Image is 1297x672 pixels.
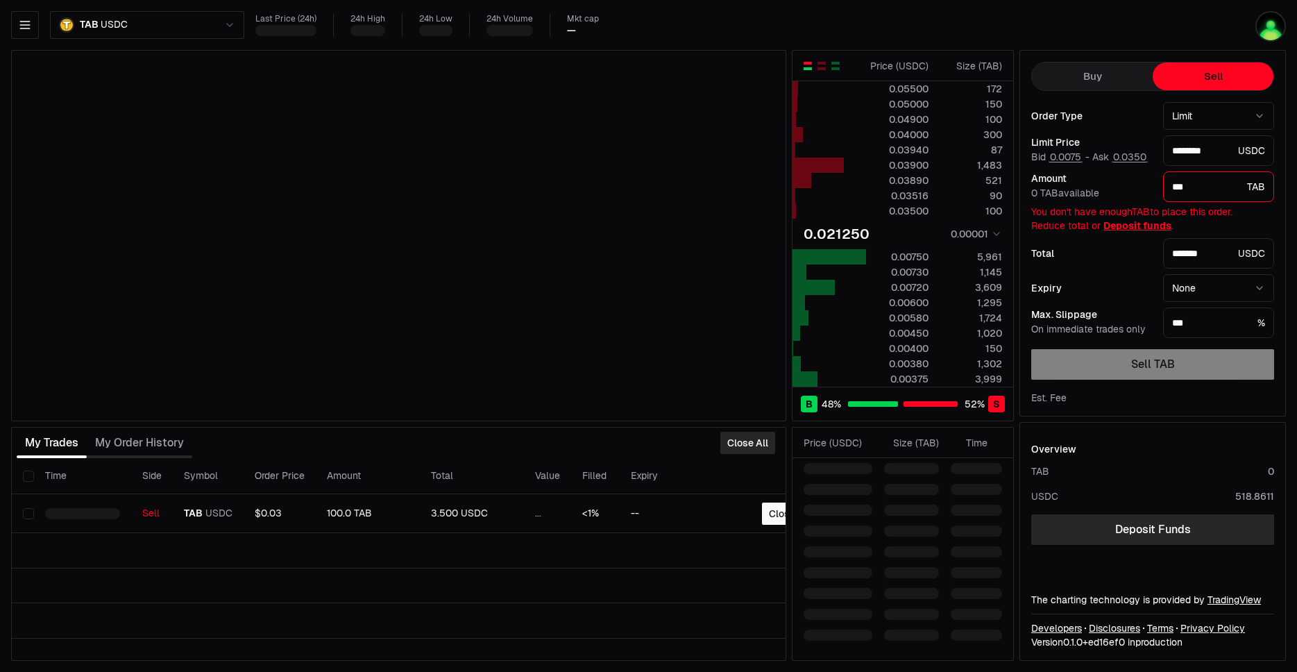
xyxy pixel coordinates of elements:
div: <1% [582,507,609,520]
div: Last Price (24h) [255,14,316,24]
div: Expiry [1031,283,1152,293]
span: Bid - [1031,151,1090,164]
button: None [1163,274,1274,302]
div: 0.05500 [867,82,929,96]
div: 24h Low [419,14,452,24]
div: 0.03890 [867,174,929,187]
button: Sell [1153,62,1273,90]
div: % [1163,308,1274,338]
div: Est. Fee [1031,391,1067,405]
div: 100.0 TAB [327,507,409,520]
div: 0.00375 [867,372,929,386]
span: USDC [205,507,232,520]
div: TAB [1163,171,1274,202]
div: 5,961 [940,250,1002,264]
div: 0.03900 [867,158,929,172]
button: 0.00001 [947,226,1002,242]
a: Deposit Funds [1031,514,1274,545]
button: Limit [1163,102,1274,130]
button: Close All [720,432,775,454]
span: S [993,397,1000,411]
a: Privacy Policy [1180,621,1245,635]
div: Version 0.1.0 + in production [1031,635,1274,649]
button: Select row [23,508,34,519]
div: On immediate trades only [1031,324,1152,336]
div: 3.500 USDC [431,507,513,520]
th: Value [524,458,571,494]
td: -- [620,494,713,533]
div: Size ( TAB ) [940,59,1002,73]
button: 0.0075 [1049,151,1083,162]
div: 0.03516 [867,189,929,203]
div: You don't have enough TAB to place this order. Reduce total or . [1031,205,1274,233]
div: Size ( TAB ) [884,436,939,450]
th: Order Price [244,458,316,494]
span: $0.03 [255,507,282,519]
th: Filled [571,458,620,494]
div: 0.00450 [867,326,929,340]
button: Select all [23,471,34,482]
div: 100 [940,204,1002,218]
div: 1,295 [940,296,1002,310]
a: TradingView [1207,594,1261,606]
div: 150 [940,342,1002,355]
div: 100 [940,112,1002,126]
div: 0.04900 [867,112,929,126]
div: The charting technology is provided by [1031,593,1274,607]
th: Total [420,458,524,494]
div: 1,483 [940,158,1002,172]
div: 1,020 [940,326,1002,340]
span: TAB [184,507,203,520]
button: Show Buy and Sell Orders [802,60,813,72]
div: 0.00400 [867,342,929,355]
div: 0.00600 [867,296,929,310]
div: 521 [940,174,1002,187]
span: TAB [80,19,98,31]
div: 0.03500 [867,204,929,218]
div: 24h High [350,14,385,24]
button: Buy [1032,62,1153,90]
button: Show Buy Orders Only [830,60,841,72]
div: 0 [1268,464,1274,478]
button: Close [762,503,802,525]
div: 0.04000 [867,128,929,142]
button: 0.0350 [1112,151,1148,162]
div: 0.00720 [867,280,929,294]
div: 0.00730 [867,265,929,279]
div: 172 [940,82,1002,96]
div: 87 [940,143,1002,157]
a: Deposit funds [1103,219,1171,232]
div: 1,145 [940,265,1002,279]
div: 0.03940 [867,143,929,157]
div: 518.8611 [1235,489,1274,503]
th: Expiry [620,458,713,494]
div: 150 [940,97,1002,111]
div: Limit Price [1031,137,1152,147]
div: 300 [940,128,1002,142]
div: Mkt cap [567,14,599,24]
div: 90 [940,189,1002,203]
div: TAB [1031,464,1049,478]
button: My Trades [17,429,87,457]
img: utf8 [1255,11,1286,42]
span: 48 % [822,397,841,411]
div: USDC [1163,238,1274,269]
div: 1,724 [940,311,1002,325]
div: Order Type [1031,111,1152,121]
iframe: Financial Chart [12,51,786,421]
span: USDC [101,19,127,31]
a: Disclosures [1089,621,1140,635]
div: Max. Slippage [1031,310,1152,319]
span: 0 TAB available [1031,187,1099,199]
div: Amount [1031,174,1152,183]
div: 0.00380 [867,357,929,371]
th: Time [34,458,131,494]
div: 3,999 [940,372,1002,386]
div: 0.021250 [804,224,870,244]
div: ... [535,507,560,520]
div: Sell [142,507,162,520]
div: 0.00750 [867,250,929,264]
th: Symbol [173,458,244,494]
div: 0.05000 [867,97,929,111]
th: Amount [316,458,420,494]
